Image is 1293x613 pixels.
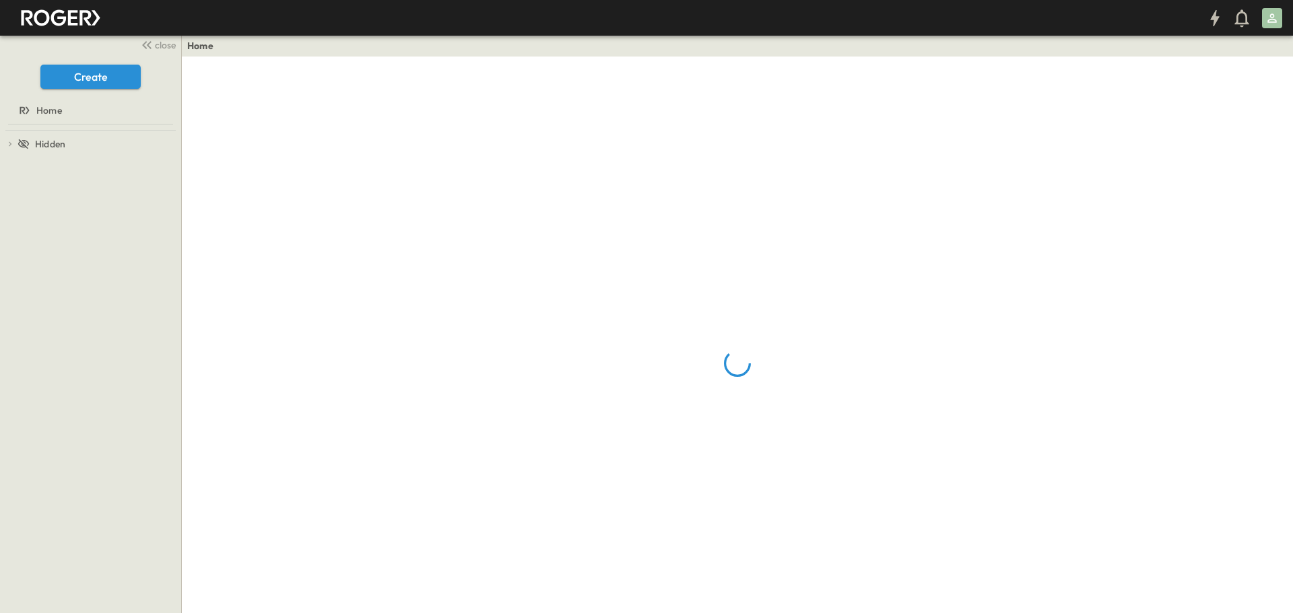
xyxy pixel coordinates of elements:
[36,104,62,117] span: Home
[135,35,178,54] button: close
[3,101,176,120] a: Home
[40,65,141,89] button: Create
[187,39,222,52] nav: breadcrumbs
[155,38,176,52] span: close
[187,39,213,52] a: Home
[35,137,65,151] span: Hidden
